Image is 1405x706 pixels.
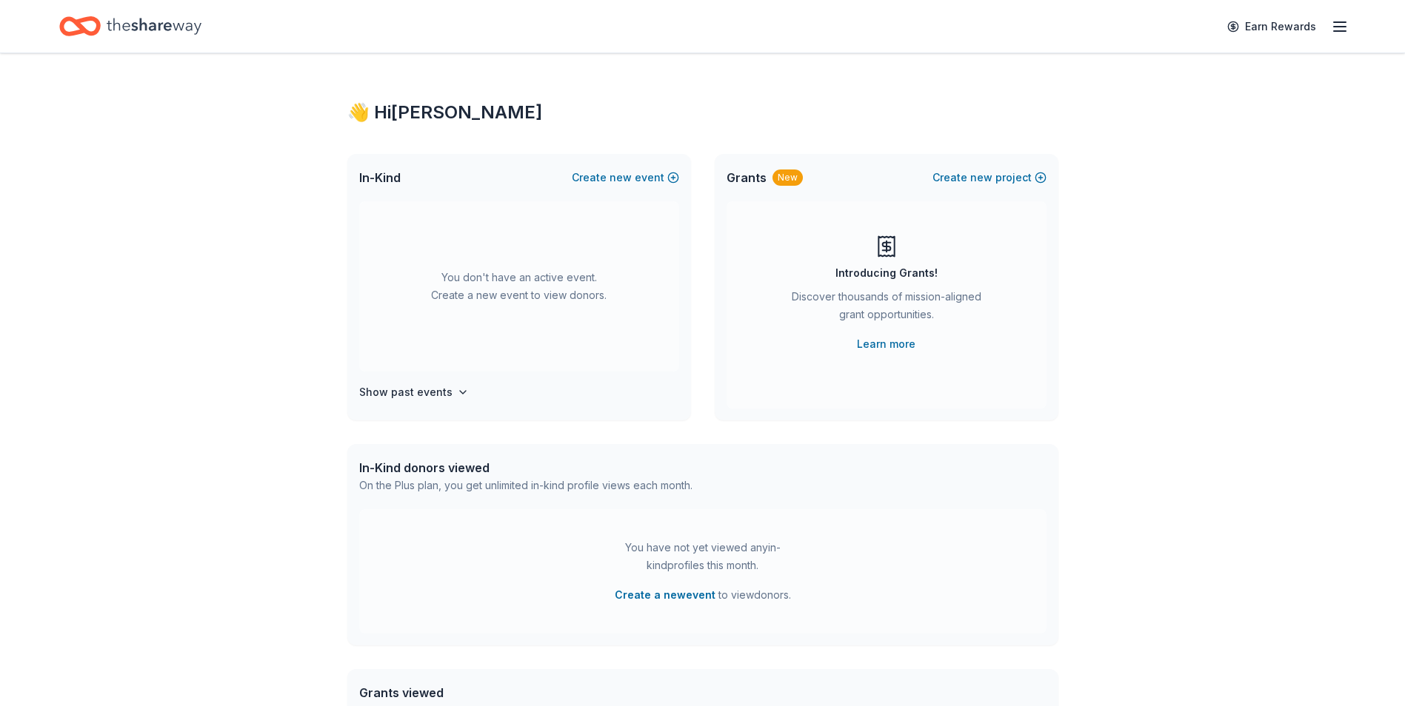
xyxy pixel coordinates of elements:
button: Show past events [359,383,469,401]
div: New [772,169,803,186]
a: Earn Rewards [1218,13,1325,40]
span: to view donors . [615,586,791,604]
button: Create a newevent [615,586,715,604]
div: Discover thousands of mission-aligned grant opportunities. [786,288,987,329]
h4: Show past events [359,383,453,401]
div: 👋 Hi [PERSON_NAME] [347,101,1058,124]
a: Home [59,9,201,44]
a: Learn more [857,335,915,353]
span: Grants [727,169,767,186]
div: Introducing Grants! [835,264,938,282]
span: new [970,169,992,186]
div: In-Kind donors viewed [359,459,693,477]
span: In-Kind [359,169,401,186]
div: You have not yet viewed any in-kind profiles this month. [610,539,795,574]
button: Createnewevent [572,169,679,186]
div: On the Plus plan, you get unlimited in-kind profile views each month. [359,477,693,494]
span: new [610,169,632,186]
div: Grants viewed [359,684,647,702]
div: You don't have an active event. Create a new event to view donors. [359,201,679,372]
button: Createnewproject [932,169,1047,186]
